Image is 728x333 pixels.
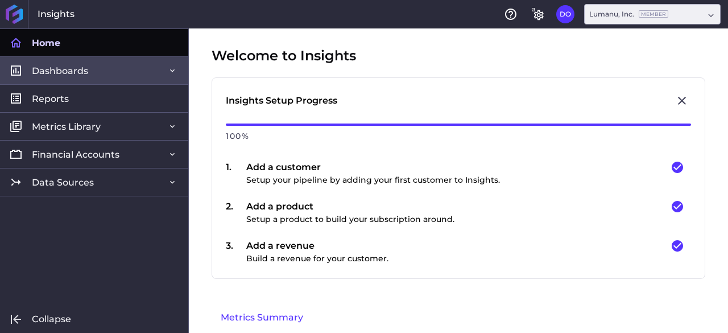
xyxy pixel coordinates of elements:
div: 2 . [226,200,246,225]
span: Welcome to Insights [212,46,356,66]
ins: Member [639,10,668,18]
div: 3 . [226,239,246,265]
span: Financial Accounts [32,149,119,161]
div: Lumanu, Inc. [589,9,668,19]
div: 100 % [226,126,691,147]
button: User Menu [556,5,574,23]
button: Help [502,5,520,23]
button: General Settings [529,5,547,23]
button: Close [673,92,691,110]
p: Setup your pipeline by adding your first customer to Insights. [246,174,500,186]
div: Add a customer [246,161,500,186]
span: Reports [32,93,69,105]
p: Build a revenue for your customer. [246,253,388,265]
div: Dropdown select [584,4,721,24]
div: Add a product [246,200,454,225]
span: Home [32,37,60,49]
div: Insights Setup Progress [226,94,337,108]
span: Data Sources [32,176,94,188]
p: Setup a product to build your subscription around. [246,213,454,225]
span: Metrics Library [32,121,101,133]
div: Add a revenue [246,239,388,265]
span: Dashboards [32,65,88,77]
div: 1 . [226,161,246,186]
span: Collapse [32,313,71,325]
